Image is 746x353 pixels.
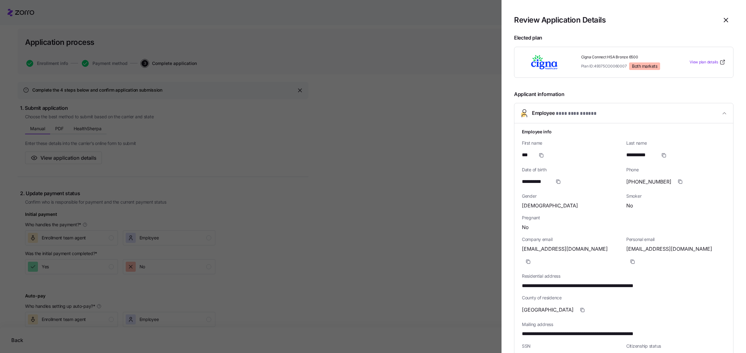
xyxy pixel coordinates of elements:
[522,55,567,69] img: Cigna Healthcare
[690,59,726,65] a: View plan details
[522,223,529,231] span: No
[514,85,733,98] span: Applicant information
[626,202,633,210] span: No
[522,306,574,314] span: [GEOGRAPHIC_DATA]
[626,140,726,146] span: Last name
[522,167,621,173] span: Date of birth
[626,167,726,173] span: Phone
[522,295,726,301] span: County of residence
[522,273,726,279] span: Residential address
[522,236,621,243] span: Company email
[626,178,671,186] span: [PHONE_NUMBER]
[522,140,621,146] span: First name
[522,215,726,221] span: Pregnant
[626,343,726,349] span: Citizenship status
[626,236,726,243] span: Personal email
[522,193,621,199] span: Gender
[522,343,621,349] span: SSN
[514,34,733,42] span: Elected plan
[626,193,726,199] span: Smoker
[522,321,726,328] span: Mailing address
[532,109,599,118] span: Employee
[690,59,718,65] span: View plan details
[626,245,712,253] span: [EMAIL_ADDRESS][DOMAIN_NAME]
[522,128,726,135] h1: Employee info
[581,63,627,69] span: Plan ID: 49375CO0060007
[581,55,674,60] span: Cigna Connect HSA Bronze 6500
[632,63,657,69] span: Both markets
[522,202,578,210] span: [DEMOGRAPHIC_DATA]
[522,245,608,253] span: [EMAIL_ADDRESS][DOMAIN_NAME]
[514,15,716,25] h1: Review Application Details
